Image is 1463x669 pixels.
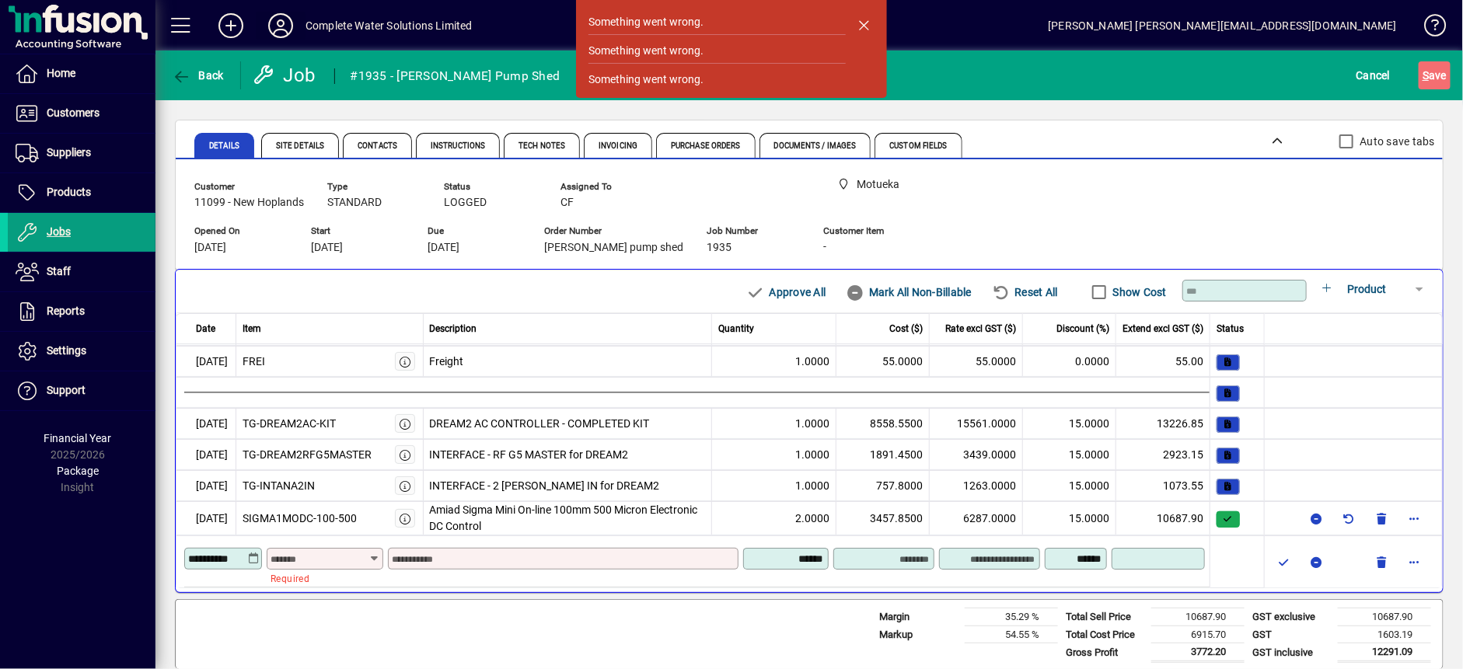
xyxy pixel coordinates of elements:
button: Approve All [740,278,832,306]
span: 2.0000 [795,510,829,527]
td: Freight [424,346,713,377]
span: Mark All Non-Billable [846,280,972,305]
div: Something went wrong. [588,71,704,88]
span: Discount (%) [1056,322,1109,336]
td: 6915.70 [1151,625,1245,643]
div: Something went wrong. [588,43,704,59]
span: Custom Fields [889,142,947,150]
button: More options [1402,549,1426,574]
a: Suppliers [8,134,155,172]
td: 55.0000 [836,346,930,377]
td: 1263.0000 [930,470,1023,501]
td: Amiad Sigma Mini On-line 100mm 500 Micron Electronic DC Control [424,501,713,535]
span: Approve All [746,280,826,305]
td: [DATE] [176,408,236,439]
div: Complete Water Solutions Limited [306,13,473,38]
span: Job Number [707,226,800,236]
td: GST inclusive [1245,643,1338,662]
td: 3772.20 [1151,643,1245,662]
button: Back [168,61,228,89]
mat-error: Required [271,570,371,586]
td: [DATE] [176,439,236,470]
td: INTERFACE - RF G5 MASTER for DREAM2 [424,439,713,470]
td: Total Cost Price [1058,625,1151,643]
div: #1935 - [PERSON_NAME] Pump Shed [351,64,560,89]
span: 1.0000 [795,416,829,432]
span: Contacts [358,142,397,150]
span: Settings [47,344,86,357]
span: Quantity [718,322,754,336]
span: Tech Notes [519,142,565,150]
a: Knowledge Base [1412,3,1444,54]
td: [DATE] [176,346,236,377]
td: 1603.19 [1338,625,1431,643]
span: STANDARD [327,197,382,209]
span: Invoicing [599,142,637,150]
span: Motueka [831,175,932,194]
button: Save [1419,61,1451,89]
td: DREAM2 AC CONTROLLER - COMPLETED KIT [424,408,713,439]
button: Reset All [986,278,1064,306]
span: CF [560,197,574,209]
td: 1073.55 [1116,470,1210,501]
td: Total Sell Price [1058,608,1151,626]
span: Opened On [194,226,288,236]
span: [DATE] [428,242,459,254]
td: 55.00 [1116,346,1210,377]
div: FREI [243,354,265,370]
span: Reports [47,305,85,317]
span: Suppliers [47,146,91,159]
td: 3457.8500 [836,501,930,535]
td: GST exclusive [1245,608,1338,626]
div: TG-DREAM2AC-KIT [243,416,336,432]
span: Motueka [857,176,900,193]
a: Staff [8,253,155,291]
a: Reports [8,292,155,331]
td: 12291.09 [1338,643,1431,662]
span: Support [47,384,86,396]
td: 757.8000 [836,470,930,501]
span: - [823,241,826,253]
span: Products [47,186,91,198]
span: Due [428,226,521,236]
div: SIGMA1MODC-100-500 [243,510,357,527]
span: 1.0000 [795,354,829,370]
span: [DATE] [194,242,226,254]
span: Financial Year [44,432,112,444]
span: 1.0000 [795,478,829,494]
td: GST [1245,625,1338,643]
a: Settings [8,332,155,371]
td: 10687.90 [1338,608,1431,626]
span: Site Details [276,142,324,150]
span: Home [47,67,75,79]
app-page-header-button: Back [155,61,241,89]
button: Cancel [1353,61,1395,89]
button: More options [1402,506,1426,531]
span: Date [196,322,215,336]
button: Mark All Non-Billable [840,278,978,306]
span: [PERSON_NAME] pump shed [544,242,683,254]
td: INTERFACE - 2 [PERSON_NAME] IN for DREAM2 [424,470,713,501]
td: 55.0000 [930,346,1023,377]
div: [PERSON_NAME] [PERSON_NAME][EMAIL_ADDRESS][DOMAIN_NAME] [1048,13,1397,38]
span: Reset All [992,280,1058,305]
span: Start [311,226,404,236]
span: LOGGED [444,197,487,209]
span: S [1423,69,1429,82]
td: 0.0000 [1023,346,1116,377]
span: Assigned To [560,182,654,192]
span: Jobs [47,225,71,238]
span: Customer Item [823,226,917,236]
span: Rate excl GST ($) [945,322,1016,336]
td: Margin [871,608,965,626]
td: 15.0000 [1023,408,1116,439]
span: Status [444,182,537,192]
td: 8558.5500 [836,408,930,439]
div: TG-DREAM2RFG5MASTER [243,447,372,463]
a: Customers [8,94,155,133]
span: Staff [47,265,71,277]
span: Type [327,182,421,192]
td: 10687.90 [1116,501,1210,535]
span: 1.0000 [795,447,829,463]
span: 1935 [707,242,731,254]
